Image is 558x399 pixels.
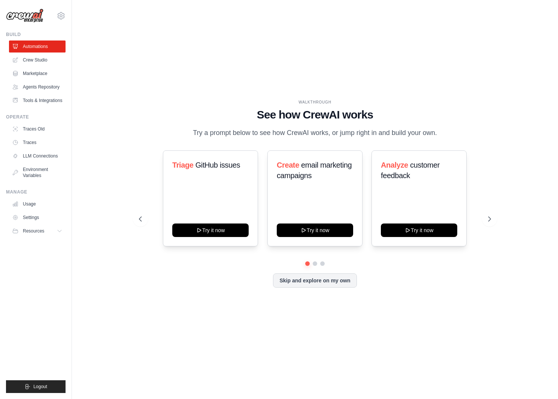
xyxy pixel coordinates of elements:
[33,384,47,390] span: Logout
[381,223,457,237] button: Try it now
[9,94,66,106] a: Tools & Integrations
[172,161,194,169] span: Triage
[9,123,66,135] a: Traces Old
[9,54,66,66] a: Crew Studio
[6,380,66,393] button: Logout
[9,136,66,148] a: Traces
[381,161,408,169] span: Analyze
[6,9,43,23] img: Logo
[277,161,299,169] span: Create
[195,161,240,169] span: GitHub issues
[277,223,353,237] button: Try it now
[139,99,491,105] div: WALKTHROUGH
[9,67,66,79] a: Marketplace
[277,161,352,180] span: email marketing campaigns
[23,228,44,234] span: Resources
[9,150,66,162] a: LLM Connections
[9,225,66,237] button: Resources
[9,198,66,210] a: Usage
[9,211,66,223] a: Settings
[273,273,357,288] button: Skip and explore on my own
[6,189,66,195] div: Manage
[381,161,440,180] span: customer feedback
[189,127,441,138] p: Try a prompt below to see how CrewAI works, or jump right in and build your own.
[6,114,66,120] div: Operate
[9,40,66,52] a: Automations
[9,81,66,93] a: Agents Repository
[6,31,66,37] div: Build
[139,108,491,121] h1: See how CrewAI works
[172,223,249,237] button: Try it now
[9,163,66,181] a: Environment Variables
